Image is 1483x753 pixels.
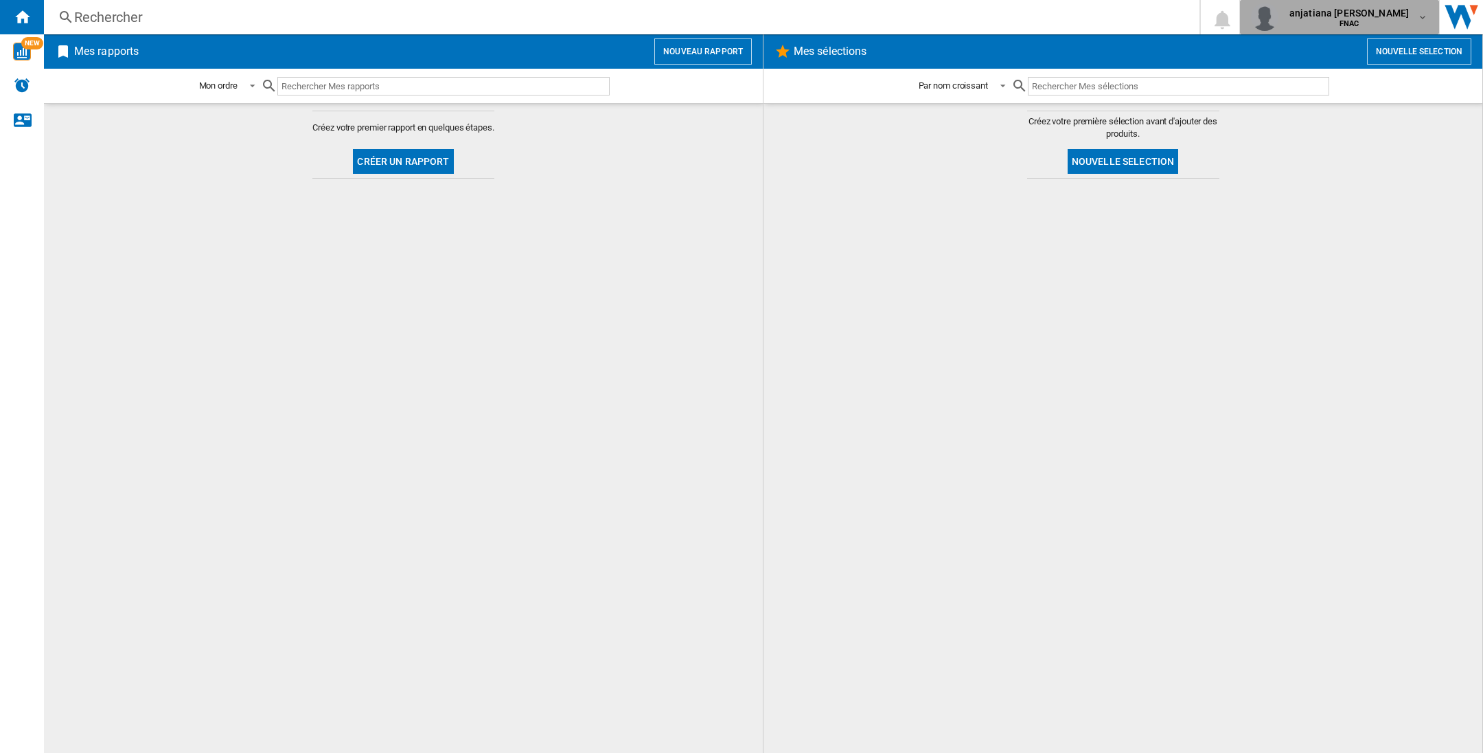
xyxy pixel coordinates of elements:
[1289,6,1409,20] span: anjatiana [PERSON_NAME]
[1251,3,1278,31] img: profile.jpg
[1367,38,1471,65] button: Nouvelle selection
[21,37,43,49] span: NEW
[1028,77,1329,95] input: Rechercher Mes sélections
[791,38,869,65] h2: Mes sélections
[14,77,30,93] img: alerts-logo.svg
[1068,149,1179,174] button: Nouvelle selection
[1027,115,1219,140] span: Créez votre première sélection avant d'ajouter des produits.
[312,122,494,134] span: Créez votre premier rapport en quelques étapes.
[1340,19,1359,28] b: FNAC
[71,38,141,65] h2: Mes rapports
[277,77,610,95] input: Rechercher Mes rapports
[919,80,988,91] div: Par nom croissant
[199,80,238,91] div: Mon ordre
[654,38,752,65] button: Nouveau rapport
[353,149,453,174] button: Créer un rapport
[74,8,1164,27] div: Rechercher
[13,43,31,60] img: wise-card.svg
